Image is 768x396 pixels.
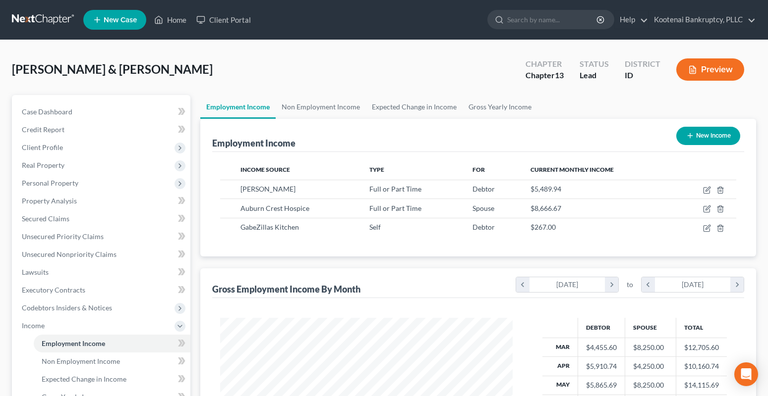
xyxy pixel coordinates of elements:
span: Non Employment Income [42,357,120,365]
span: [PERSON_NAME] [240,185,295,193]
div: $8,250.00 [633,343,668,352]
a: Expected Change in Income [366,95,463,119]
div: $8,250.00 [633,380,668,390]
span: Employment Income [42,339,105,347]
span: For [473,166,485,173]
i: chevron_right [605,277,618,292]
span: Spouse [473,204,494,212]
a: Non Employment Income [34,352,190,370]
div: $4,250.00 [633,361,668,371]
a: Credit Report [14,121,190,139]
span: Personal Property [22,179,78,187]
a: Help [615,11,648,29]
a: Non Employment Income [276,95,366,119]
span: Full or Part Time [369,185,421,193]
a: Lawsuits [14,263,190,281]
a: Employment Income [200,95,276,119]
span: to [627,280,633,290]
td: $14,115.69 [676,376,727,395]
input: Search by name... [507,10,598,29]
span: $5,489.94 [531,185,561,193]
span: Current Monthly Income [531,166,614,173]
div: Lead [580,70,609,81]
span: Debtor [473,223,495,231]
span: Real Property [22,161,64,169]
a: Employment Income [34,335,190,352]
div: Status [580,58,609,70]
a: Gross Yearly Income [463,95,537,119]
td: $12,705.60 [676,338,727,356]
span: Unsecured Nonpriority Claims [22,250,117,258]
span: GabeZillas Kitchen [240,223,299,231]
span: [PERSON_NAME] & [PERSON_NAME] [12,62,213,76]
div: ID [625,70,660,81]
span: Self [369,223,381,231]
span: New Case [104,16,137,24]
a: Property Analysis [14,192,190,210]
span: Codebtors Insiders & Notices [22,303,112,312]
span: Type [369,166,384,173]
button: New Income [676,127,740,145]
span: Income [22,321,45,330]
span: Credit Report [22,125,64,134]
a: Unsecured Nonpriority Claims [14,246,190,263]
span: Full or Part Time [369,204,421,212]
div: $5,865.69 [586,380,617,390]
th: Total [676,318,727,338]
span: Debtor [473,185,495,193]
div: Employment Income [212,137,295,149]
div: Chapter [526,70,564,81]
th: Apr [542,357,578,376]
span: Client Profile [22,143,63,151]
span: 13 [555,70,564,80]
a: Unsecured Priority Claims [14,228,190,246]
div: Open Intercom Messenger [734,362,758,386]
th: Spouse [625,318,676,338]
button: Preview [676,58,744,81]
i: chevron_right [730,277,744,292]
th: Mar [542,338,578,356]
a: Secured Claims [14,210,190,228]
span: Lawsuits [22,268,49,276]
a: Client Portal [191,11,256,29]
div: [DATE] [655,277,731,292]
span: Income Source [240,166,290,173]
a: Case Dashboard [14,103,190,121]
a: Expected Change in Income [34,370,190,388]
span: Auburn Crest Hospice [240,204,309,212]
span: Property Analysis [22,197,77,205]
div: $5,910.74 [586,361,617,371]
span: $8,666.67 [531,204,561,212]
td: $10,160.74 [676,357,727,376]
span: Secured Claims [22,214,69,223]
div: [DATE] [530,277,605,292]
i: chevron_left [642,277,655,292]
th: Debtor [578,318,625,338]
span: Executory Contracts [22,286,85,294]
th: May [542,376,578,395]
div: Chapter [526,58,564,70]
div: $4,455.60 [586,343,617,352]
span: Case Dashboard [22,107,72,116]
div: District [625,58,660,70]
div: Gross Employment Income By Month [212,283,360,295]
a: Home [149,11,191,29]
span: $267.00 [531,223,556,231]
a: Kootenai Bankruptcy, PLLC [649,11,756,29]
i: chevron_left [516,277,530,292]
span: Unsecured Priority Claims [22,232,104,241]
span: Expected Change in Income [42,375,126,383]
a: Executory Contracts [14,281,190,299]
